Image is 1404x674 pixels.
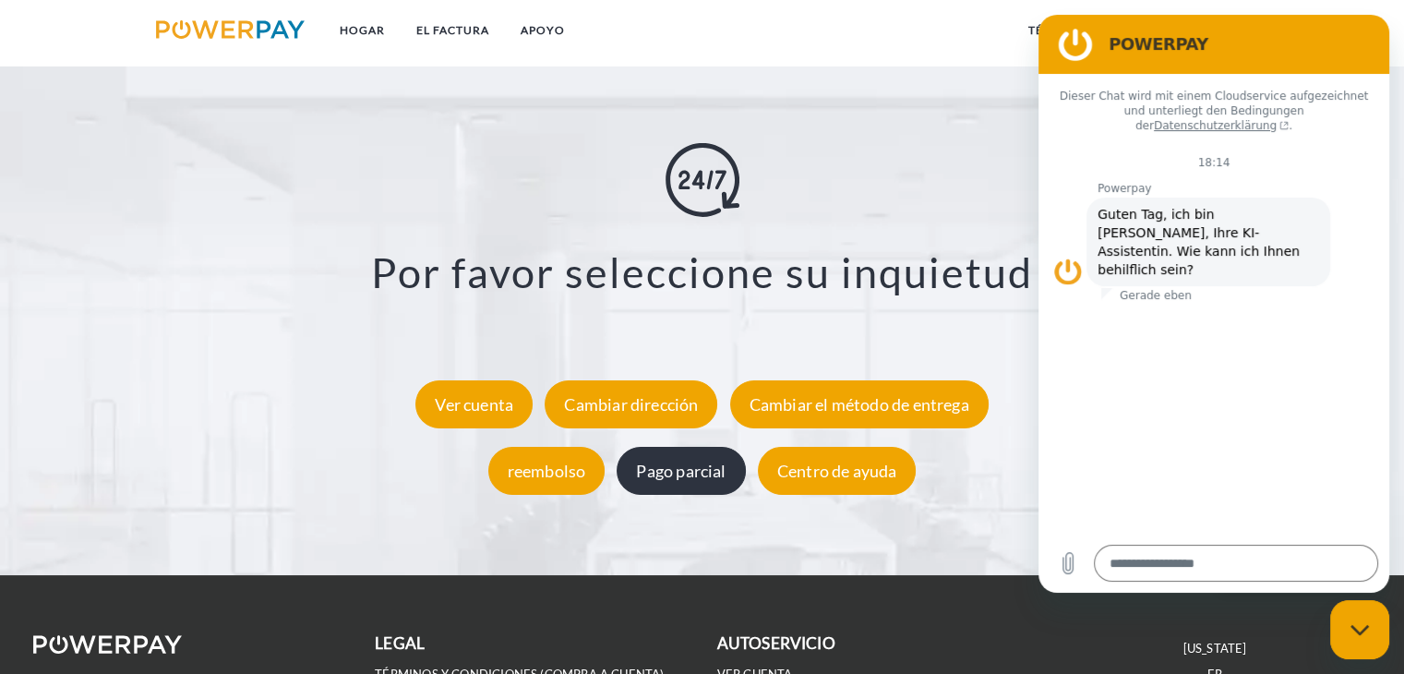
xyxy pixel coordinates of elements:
font: Por favor seleccione su inquietud [371,247,1033,296]
font: Cambiar el método de entrega [750,394,969,415]
a: reembolso [484,461,610,481]
a: APOYO [505,14,581,47]
img: logo-powerpay-white.svg [33,635,182,654]
font: APOYO [521,23,565,37]
font: Hogar [340,23,385,37]
font: autoservicio [717,633,835,653]
font: [US_STATE] [1182,641,1246,656]
iframe: Schaltfläche zum Öffnen des Messaging-Fensters; Konversation läuft [1330,600,1389,659]
font: Cambiar dirección [564,394,698,415]
font: legal [375,633,425,653]
a: Cambiar el método de entrega [726,394,993,415]
iframe: Ventana de mensajería [1038,15,1389,593]
font: Términos y condiciones [1028,23,1194,37]
img: logo-powerpay.svg [156,20,305,39]
a: Términos y condiciones [1013,14,1210,47]
a: [US_STATE] [1182,641,1246,656]
a: Hogar [324,14,401,47]
a: Ver cuenta [411,394,537,415]
font: Centro de ayuda [777,461,897,481]
a: Centro de ayuda [753,461,921,481]
img: online-shopping.svg [666,142,739,216]
a: Cambiar dirección [540,394,722,415]
font: Pago parcial [636,461,726,481]
a: EL FACTURA [401,14,505,47]
font: reembolso [508,461,586,481]
font: Ver cuenta [435,394,513,415]
a: Pago parcial [612,461,750,481]
font: EL FACTURA [416,23,489,37]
